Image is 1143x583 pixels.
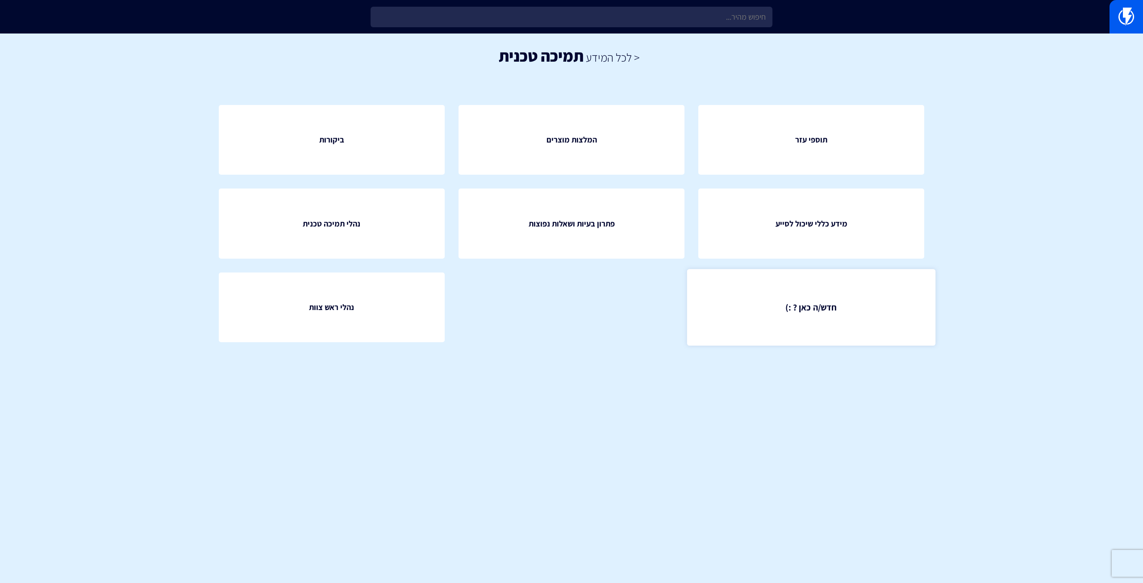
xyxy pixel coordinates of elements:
[499,47,584,65] h1: תמיכה טכנית
[698,189,924,258] a: מידע כללי שיכול לסייע
[219,189,445,258] a: נהלי תמיכה טכנית
[586,50,640,65] a: < לכל המידע
[546,134,597,146] span: המלצות מוצרים
[459,189,684,258] a: פתרון בעיות ושאלות נפוצות
[698,105,924,175] a: תוספי עזר
[795,134,827,146] span: תוספי עזר
[219,105,445,175] a: ביקורות
[776,218,847,230] span: מידע כללי שיכול לסייע
[319,134,344,146] span: ביקורות
[687,269,935,346] a: חדש/ה כאן ? :)
[309,302,354,313] span: נהלי ראש צוות
[785,301,837,314] span: חדש/ה כאן ? :)
[459,105,684,175] a: המלצות מוצרים
[219,273,445,342] a: נהלי ראש צוות
[371,7,772,27] input: חיפוש מהיר...
[303,218,360,230] span: נהלי תמיכה טכנית
[529,218,615,230] span: פתרון בעיות ושאלות נפוצות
